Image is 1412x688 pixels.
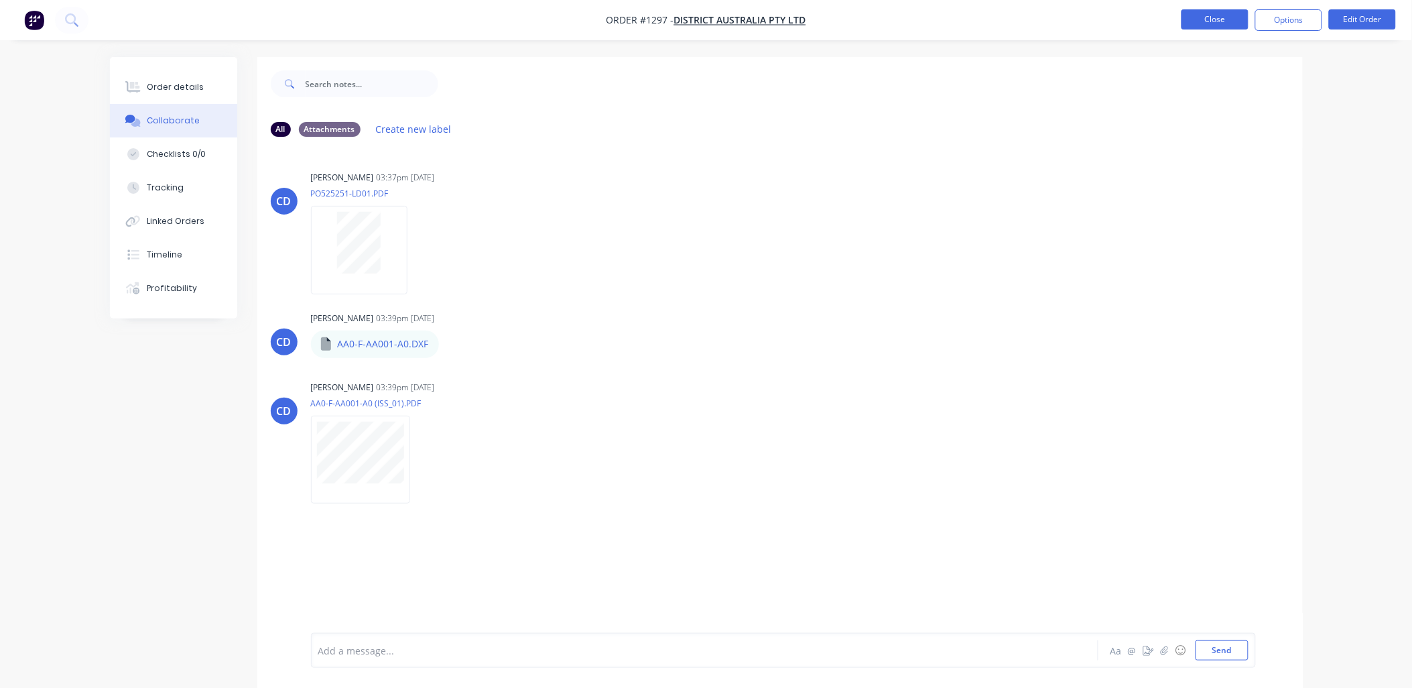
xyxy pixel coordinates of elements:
div: CD [277,403,292,419]
div: 03:37pm [DATE] [377,172,435,184]
button: Close [1181,9,1248,30]
p: PO525251-LD01.PDF [311,188,421,199]
p: AA0-F-AA001-A0.DXF [338,337,429,351]
div: 03:39pm [DATE] [377,312,435,325]
div: [PERSON_NAME] [311,312,374,325]
span: Order #1297 - [606,14,674,27]
button: Linked Orders [110,205,237,238]
div: Profitability [147,282,197,294]
div: Tracking [147,182,184,194]
div: Attachments [299,122,361,137]
a: District Australia PTY LTD [674,14,806,27]
div: [PERSON_NAME] [311,382,374,394]
button: Order details [110,70,237,104]
button: Aa [1108,642,1125,658]
div: All [271,122,291,137]
button: Collaborate [110,104,237,137]
div: Timeline [147,249,182,261]
button: Timeline [110,238,237,272]
div: Linked Orders [147,215,204,227]
button: Profitability [110,272,237,305]
button: @ [1125,642,1141,658]
div: Collaborate [147,115,200,127]
div: CD [277,334,292,350]
input: Search notes... [306,70,438,97]
div: Checklists 0/0 [147,148,206,160]
div: CD [277,193,292,209]
button: Checklists 0/0 [110,137,237,171]
div: [PERSON_NAME] [311,172,374,184]
button: Create new label [369,120,458,138]
button: Tracking [110,171,237,205]
button: Send [1196,640,1248,661]
button: ☺ [1173,642,1189,658]
div: 03:39pm [DATE] [377,382,435,394]
p: AA0-F-AA001-A0 (ISS_01).PDF [311,398,424,409]
button: Options [1255,9,1322,31]
div: Order details [147,81,204,93]
img: Factory [24,10,44,30]
button: Edit Order [1329,9,1396,30]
